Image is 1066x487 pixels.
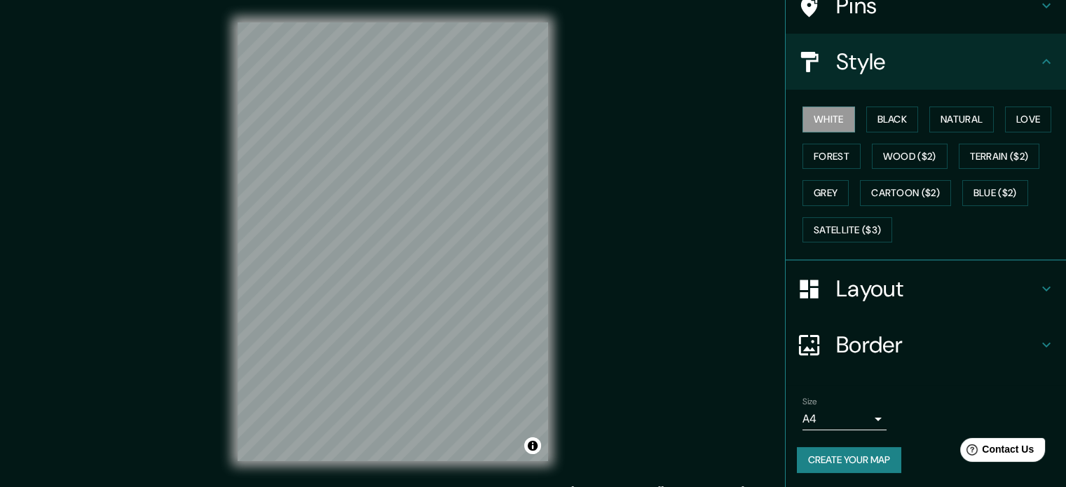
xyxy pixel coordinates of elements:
[802,107,855,132] button: White
[238,22,548,461] canvas: Map
[962,180,1028,206] button: Blue ($2)
[802,144,861,170] button: Forest
[797,447,901,473] button: Create your map
[802,217,892,243] button: Satellite ($3)
[802,180,849,206] button: Grey
[872,144,948,170] button: Wood ($2)
[786,261,1066,317] div: Layout
[929,107,994,132] button: Natural
[1005,107,1051,132] button: Love
[959,144,1040,170] button: Terrain ($2)
[786,34,1066,90] div: Style
[836,275,1038,303] h4: Layout
[866,107,919,132] button: Black
[836,331,1038,359] h4: Border
[860,180,951,206] button: Cartoon ($2)
[941,432,1051,472] iframe: Help widget launcher
[802,396,817,408] label: Size
[786,317,1066,373] div: Border
[524,437,541,454] button: Toggle attribution
[836,48,1038,76] h4: Style
[802,408,887,430] div: A4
